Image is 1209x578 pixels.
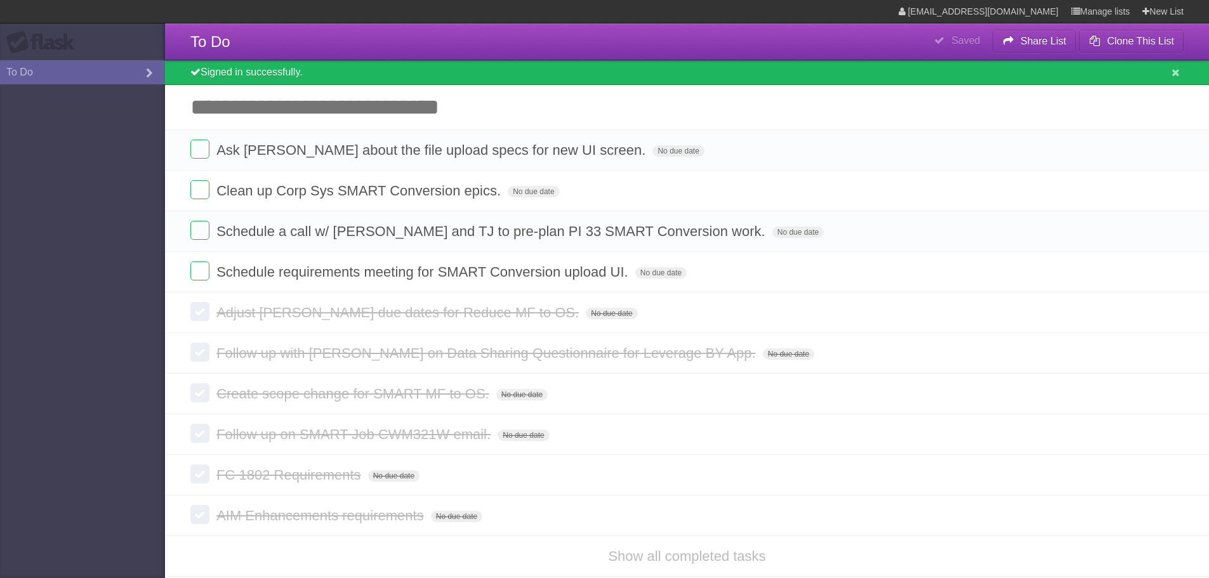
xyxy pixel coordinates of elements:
[498,430,549,441] span: No due date
[190,464,209,483] label: Done
[635,267,687,279] span: No due date
[190,221,209,240] label: Done
[951,35,980,46] b: Saved
[763,348,814,360] span: No due date
[216,426,494,442] span: Follow up on SMART Job CWM321W email.
[216,142,649,158] span: Ask [PERSON_NAME] about the file upload specs for new UI screen.
[216,223,769,239] span: Schedule a call w/ [PERSON_NAME] and TJ to pre-plan PI 33 SMART Conversion work.
[216,305,582,320] span: Adjust [PERSON_NAME] due dates for Reduce MF to OS.
[1107,36,1174,46] b: Clone This List
[216,386,492,402] span: Create scope change for SMART MF to OS.
[993,30,1076,53] button: Share List
[190,343,209,362] label: Done
[496,389,548,400] span: No due date
[772,227,824,238] span: No due date
[216,345,758,361] span: Follow up with [PERSON_NAME] on Data Sharing Questionnaire for Leverage BY App.
[368,470,420,482] span: No due date
[190,140,209,159] label: Done
[652,145,704,157] span: No due date
[508,186,559,197] span: No due date
[1021,36,1066,46] b: Share List
[190,33,230,50] span: To Do
[608,548,765,564] a: Show all completed tasks
[190,424,209,443] label: Done
[216,264,631,280] span: Schedule requirements meeting for SMART Conversion upload UI.
[216,183,504,199] span: Clean up Corp Sys SMART Conversion epics.
[6,31,83,54] div: Flask
[190,261,209,280] label: Done
[190,383,209,402] label: Done
[190,505,209,524] label: Done
[431,511,482,522] span: No due date
[586,308,637,319] span: No due date
[216,508,427,523] span: AIM Enhancements requirements
[165,60,1209,85] div: Signed in successfully.
[190,180,209,199] label: Done
[216,467,364,483] span: FC 1802 Requirements
[190,302,209,321] label: Done
[1079,30,1184,53] button: Clone This List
